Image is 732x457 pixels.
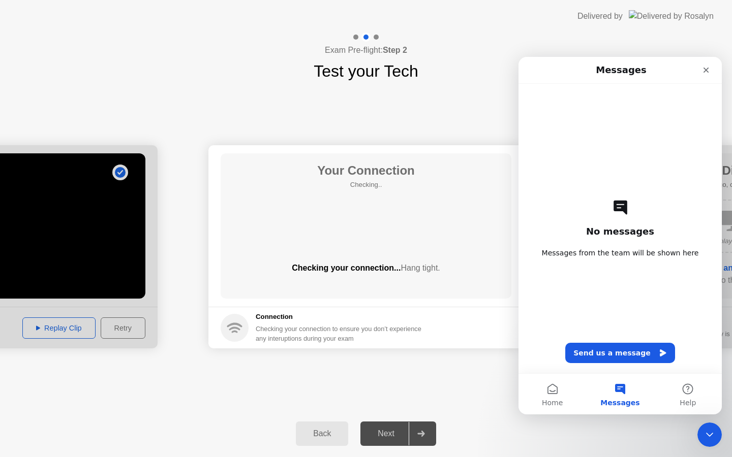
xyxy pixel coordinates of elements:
h4: Exam Pre-flight: [325,44,407,56]
div: Delivered by [577,10,623,22]
b: Step 2 [383,46,407,54]
h1: Test your Tech [314,59,418,83]
iframe: Intercom live chat [697,422,722,447]
h5: Checking.. [317,180,415,190]
button: Back [296,421,348,446]
div: Checking your connection... [221,262,511,274]
div: Back [299,429,345,438]
h1: Your Connection [317,161,415,180]
button: Next [360,421,436,446]
img: Delivered by Rosalyn [629,10,714,22]
h5: Connection [256,312,428,322]
span: Hang tight. [401,264,440,272]
div: Next [363,429,409,438]
iframe: Intercom live chat [518,57,722,414]
div: Checking your connection to ensure you don’t experience any interuptions during your exam [256,324,428,343]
